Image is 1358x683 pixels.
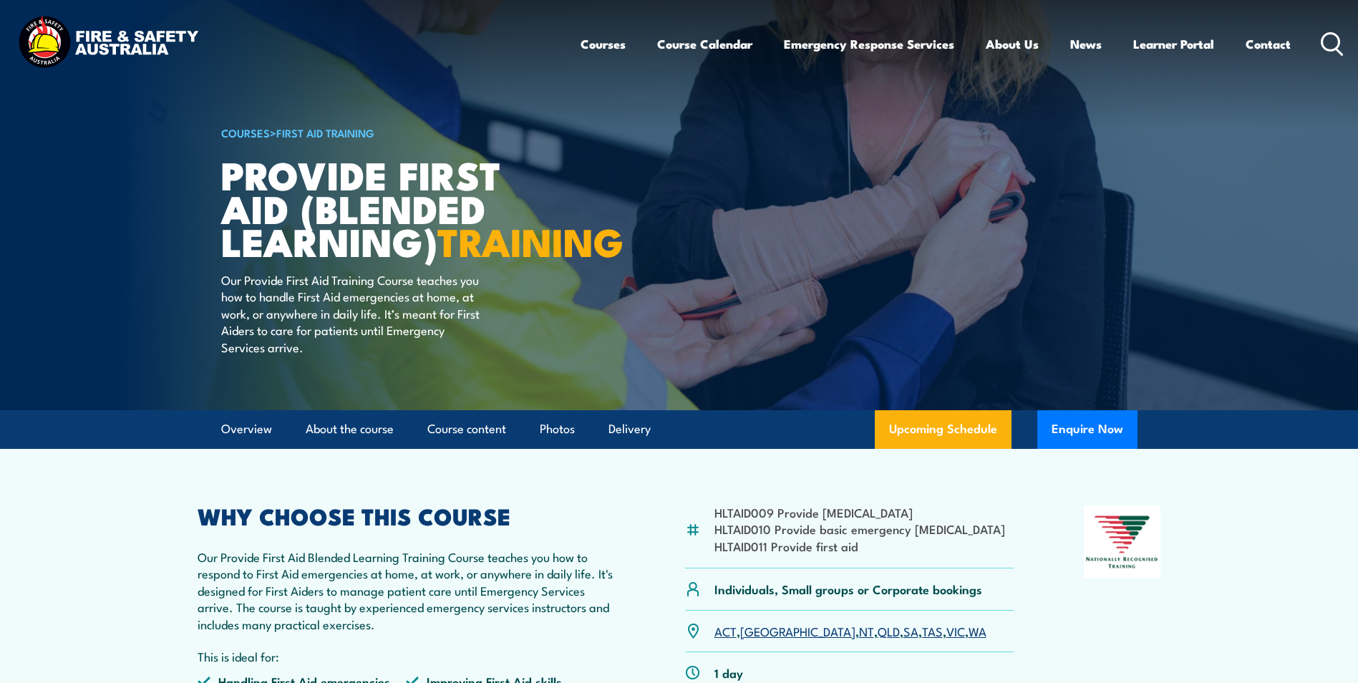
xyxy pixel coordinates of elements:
a: Courses [581,25,626,63]
a: QLD [878,622,900,639]
a: Emergency Response Services [784,25,954,63]
a: TAS [922,622,943,639]
a: Photos [540,410,575,448]
h6: > [221,124,575,141]
a: First Aid Training [276,125,374,140]
a: About Us [986,25,1039,63]
img: Nationally Recognised Training logo. [1084,505,1161,578]
h1: Provide First Aid (Blended Learning) [221,158,575,258]
a: News [1070,25,1102,63]
p: 1 day [714,664,743,681]
button: Enquire Now [1037,410,1138,449]
a: SA [903,622,918,639]
a: ACT [714,622,737,639]
a: Upcoming Schedule [875,410,1012,449]
a: [GEOGRAPHIC_DATA] [740,622,855,639]
a: Course Calendar [657,25,752,63]
a: WA [969,622,986,639]
a: Delivery [608,410,651,448]
h2: WHY CHOOSE THIS COURSE [198,505,616,525]
li: HLTAID010 Provide basic emergency [MEDICAL_DATA] [714,520,1005,537]
p: Our Provide First Aid Blended Learning Training Course teaches you how to respond to First Aid em... [198,548,616,632]
strong: TRAINING [437,210,624,270]
a: VIC [946,622,965,639]
a: About the course [306,410,394,448]
a: COURSES [221,125,270,140]
p: Individuals, Small groups or Corporate bookings [714,581,982,597]
p: Our Provide First Aid Training Course teaches you how to handle First Aid emergencies at home, at... [221,271,482,355]
li: HLTAID011 Provide first aid [714,538,1005,554]
a: NT [859,622,874,639]
p: This is ideal for: [198,648,616,664]
a: Contact [1246,25,1291,63]
a: Course content [427,410,506,448]
a: Learner Portal [1133,25,1214,63]
li: HLTAID009 Provide [MEDICAL_DATA] [714,504,1005,520]
p: , , , , , , , [714,623,986,639]
a: Overview [221,410,272,448]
